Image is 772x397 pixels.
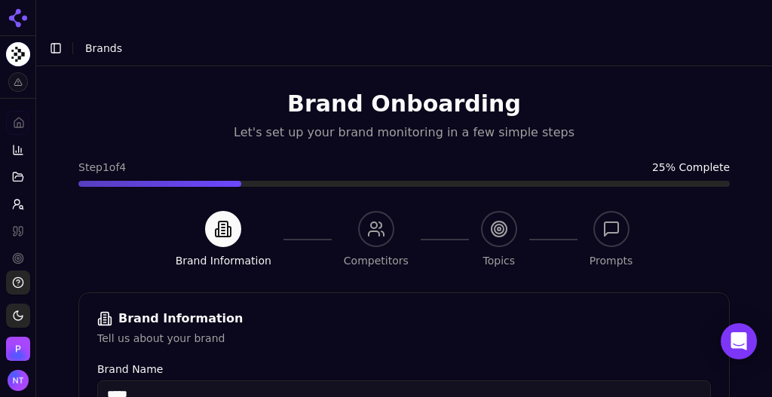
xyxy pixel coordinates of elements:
img: Ditto [6,42,30,66]
img: Nate Tower [8,370,29,391]
h1: Brand Onboarding [78,90,730,118]
button: Current brand: Ditto [6,42,30,66]
span: 25 % Complete [652,160,730,175]
div: Brand Information [176,253,271,268]
button: Open user button [8,370,29,391]
p: Let's set up your brand monitoring in a few simple steps [78,124,730,142]
div: Open Intercom Messenger [721,323,757,359]
button: Open organization switcher [6,337,30,361]
img: Perrill [6,337,30,361]
div: Topics [483,253,516,268]
span: Brands [85,42,122,54]
div: Tell us about your brand [97,331,711,346]
label: Brand Name [97,364,711,374]
nav: breadcrumb [85,41,730,56]
span: Step 1 of 4 [78,160,126,175]
div: Brand Information [97,311,711,326]
div: Competitors [344,253,409,268]
div: Prompts [590,253,633,268]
